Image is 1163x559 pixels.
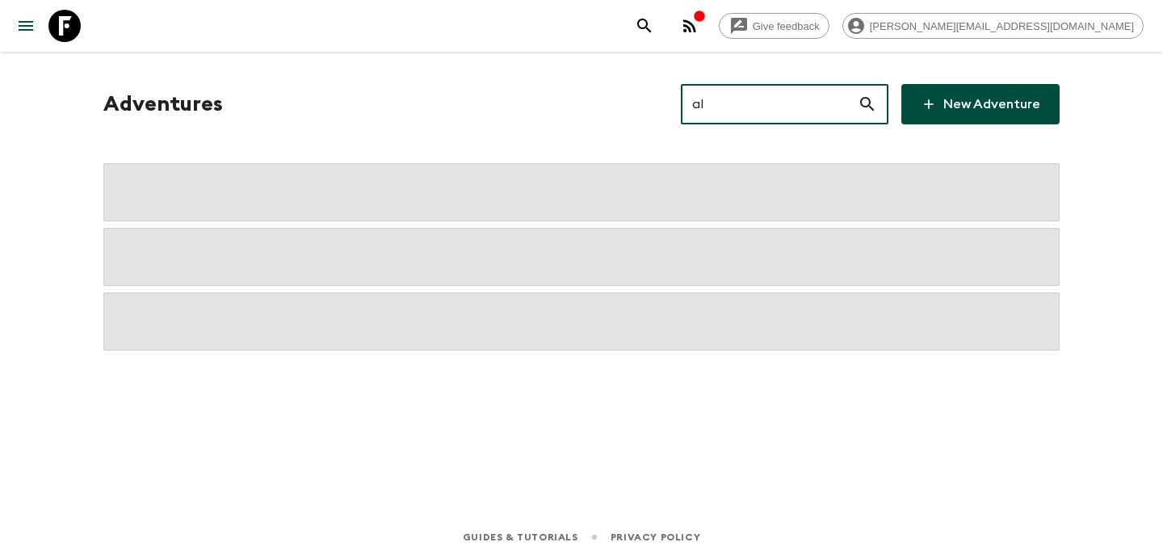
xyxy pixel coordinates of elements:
button: search adventures [628,10,661,42]
a: Give feedback [719,13,829,39]
input: e.g. AR1, Argentina [681,82,858,127]
a: Guides & Tutorials [463,528,578,546]
span: [PERSON_NAME][EMAIL_ADDRESS][DOMAIN_NAME] [861,20,1143,32]
button: menu [10,10,42,42]
a: New Adventure [901,84,1060,124]
a: Privacy Policy [611,528,700,546]
h1: Adventures [103,88,223,120]
span: Give feedback [744,20,829,32]
div: [PERSON_NAME][EMAIL_ADDRESS][DOMAIN_NAME] [842,13,1144,39]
